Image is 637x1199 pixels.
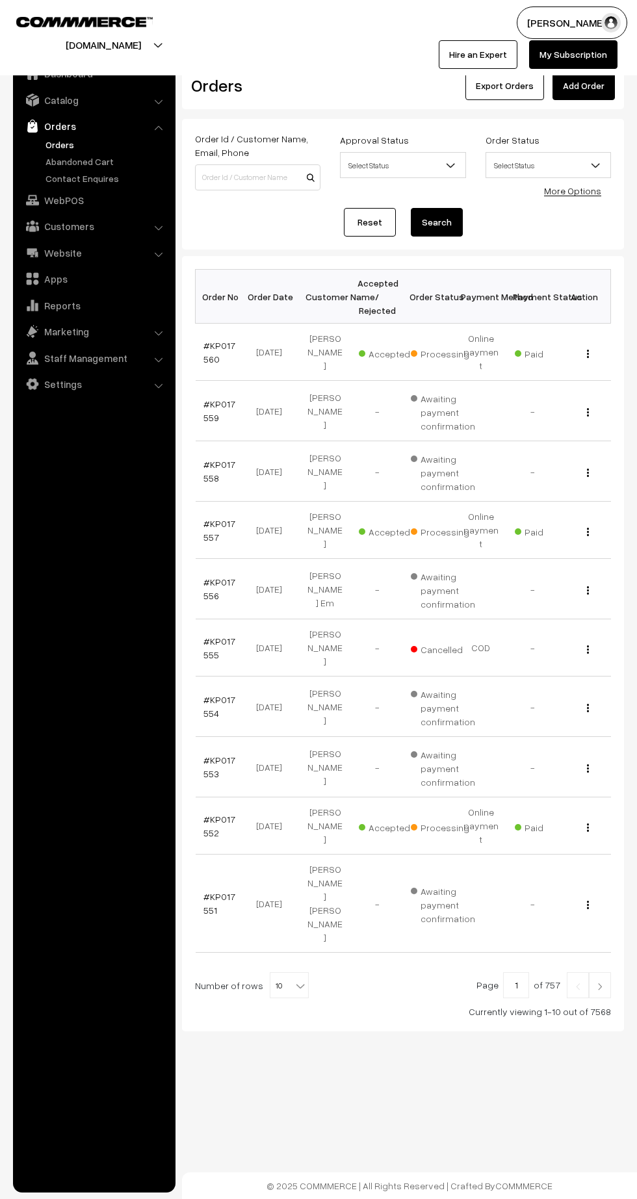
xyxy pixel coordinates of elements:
[411,818,476,834] span: Processing
[587,823,589,832] img: Menu
[203,576,235,601] a: #KP017556
[587,469,589,477] img: Menu
[42,155,171,168] a: Abandoned Cart
[195,132,320,159] label: Order Id / Customer Name, Email, Phone
[559,270,611,324] th: Action
[344,208,396,237] a: Reset
[16,17,153,27] img: COMMMERCE
[359,522,424,539] span: Accepted
[299,381,351,441] td: [PERSON_NAME]
[203,754,235,779] a: #KP017553
[16,214,171,238] a: Customers
[341,154,465,177] span: Select Status
[403,270,455,324] th: Order Status
[16,320,171,343] a: Marketing
[515,344,580,361] span: Paid
[247,441,299,502] td: [DATE]
[16,267,171,290] a: Apps
[299,559,351,619] td: [PERSON_NAME] Em
[544,185,601,196] a: More Options
[411,389,476,433] span: Awaiting payment confirmation
[203,518,235,543] a: #KP017557
[247,797,299,855] td: [DATE]
[182,1172,637,1199] footer: © 2025 COMMMERCE | All Rights Reserved | Crafted By
[411,639,476,656] span: Cancelled
[476,979,499,990] span: Page
[455,502,507,559] td: Online payment
[455,797,507,855] td: Online payment
[299,677,351,737] td: [PERSON_NAME]
[42,138,171,151] a: Orders
[587,408,589,417] img: Menu
[455,619,507,677] td: COD
[270,973,308,999] span: 10
[16,346,171,370] a: Staff Management
[411,522,476,539] span: Processing
[247,270,299,324] th: Order Date
[411,449,476,493] span: Awaiting payment confirmation
[299,441,351,502] td: [PERSON_NAME]
[351,441,403,502] td: -
[203,340,235,365] a: #KP017560
[351,737,403,797] td: -
[351,270,403,324] th: Accepted / Rejected
[486,154,610,177] span: Select Status
[534,979,560,990] span: of 757
[195,1005,611,1018] div: Currently viewing 1-10 out of 7568
[42,172,171,185] a: Contact Enquires
[247,855,299,953] td: [DATE]
[195,164,320,190] input: Order Id / Customer Name / Customer Email / Customer Phone
[572,983,584,990] img: Left
[411,745,476,789] span: Awaiting payment confirmation
[601,13,621,32] img: user
[351,559,403,619] td: -
[191,75,319,96] h2: Orders
[299,270,351,324] th: Customer Name
[507,619,559,677] td: -
[587,764,589,773] img: Menu
[16,13,130,29] a: COMMMERCE
[340,152,465,178] span: Select Status
[455,270,507,324] th: Payment Method
[411,684,476,728] span: Awaiting payment confirmation
[587,350,589,358] img: Menu
[587,901,589,909] img: Menu
[359,818,424,834] span: Accepted
[16,294,171,317] a: Reports
[247,619,299,677] td: [DATE]
[351,381,403,441] td: -
[16,188,171,212] a: WebPOS
[515,522,580,539] span: Paid
[351,855,403,953] td: -
[247,559,299,619] td: [DATE]
[507,855,559,953] td: -
[247,737,299,797] td: [DATE]
[411,344,476,361] span: Processing
[351,619,403,677] td: -
[351,677,403,737] td: -
[486,152,611,178] span: Select Status
[299,502,351,559] td: [PERSON_NAME]
[411,567,476,611] span: Awaiting payment confirmation
[16,241,171,264] a: Website
[195,979,263,992] span: Number of rows
[411,881,476,925] span: Awaiting payment confirmation
[203,459,235,483] a: #KP017558
[247,381,299,441] td: [DATE]
[486,133,539,147] label: Order Status
[507,441,559,502] td: -
[203,694,235,719] a: #KP017554
[411,208,463,237] button: Search
[515,818,580,834] span: Paid
[439,40,517,69] a: Hire an Expert
[587,528,589,536] img: Menu
[507,677,559,737] td: -
[517,6,627,39] button: [PERSON_NAME]
[270,972,309,998] span: 10
[507,559,559,619] td: -
[247,677,299,737] td: [DATE]
[299,324,351,381] td: [PERSON_NAME]
[20,29,187,61] button: [DOMAIN_NAME]
[495,1180,552,1191] a: COMMMERCE
[587,645,589,654] img: Menu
